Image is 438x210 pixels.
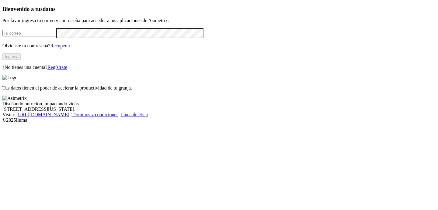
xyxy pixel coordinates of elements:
[2,107,436,112] div: [STREET_ADDRESS][US_STATE].
[16,112,69,117] a: [URL][DOMAIN_NAME]
[2,53,21,60] button: Ingresa
[2,30,56,36] input: Tu correo
[2,96,27,101] img: Asimetrix
[2,43,436,49] p: Olvidaste tu contraseña?
[2,117,436,123] div: © 2025 Iluma
[2,18,436,23] p: Por favor ingresa tu correo y contraseña para acceder a tus aplicaciones de Asimetrix:
[2,101,436,107] div: Diseñando nutrición, impactando vidas.
[2,85,436,91] p: Tus datos tienen el poder de acelerar la productividad de tu granja.
[43,6,56,12] span: datos
[47,65,67,70] a: Regístrate
[2,6,436,12] h3: Bienvenido a tus
[2,65,436,70] p: ¿No tienes una cuenta?
[2,75,18,80] img: Logo
[120,112,148,117] a: Línea de ética
[71,112,118,117] a: Términos y condiciones
[2,112,436,117] div: Visita : | |
[50,43,70,48] a: Recuperar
